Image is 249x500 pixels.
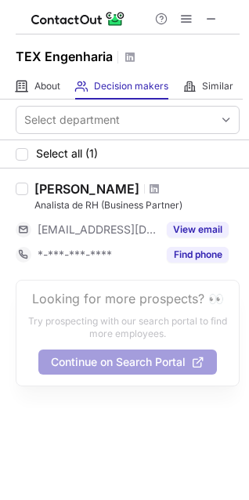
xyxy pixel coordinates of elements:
img: ContactOut v5.3.10 [31,9,125,28]
span: About [34,80,60,92]
p: Try prospecting with our search portal to find more employees. [27,315,228,340]
h1: TEX Engenharia [16,47,113,66]
div: Select department [24,112,120,128]
span: Similar [202,80,233,92]
span: Select all (1) [36,147,98,160]
span: [EMAIL_ADDRESS][DOMAIN_NAME] [38,223,157,237]
span: Continue on Search Portal [51,356,186,368]
button: Reveal Button [167,247,229,263]
button: Reveal Button [167,222,229,237]
div: Analista de RH (Business Partner) [34,198,240,212]
button: Continue on Search Portal [38,350,217,375]
div: [PERSON_NAME] [34,181,139,197]
span: Decision makers [94,80,168,92]
header: Looking for more prospects? 👀 [32,292,224,306]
